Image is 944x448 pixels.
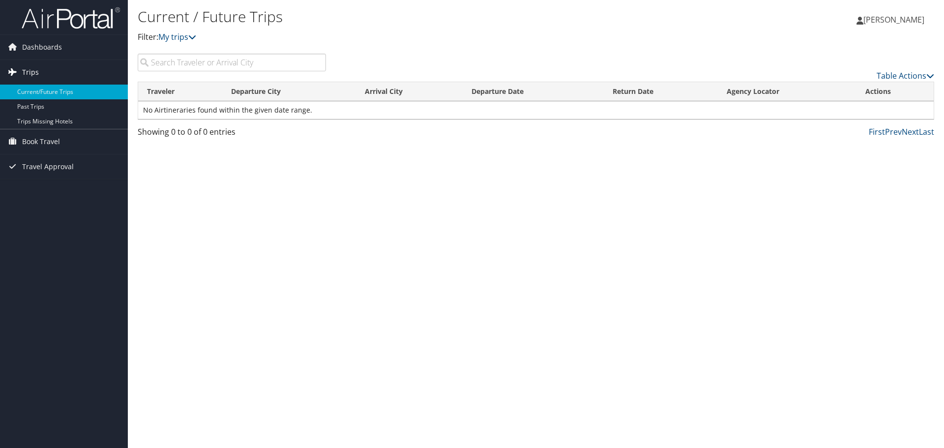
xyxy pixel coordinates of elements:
span: [PERSON_NAME] [863,14,924,25]
input: Search Traveler or Arrival City [138,54,326,71]
th: Departure City: activate to sort column ascending [222,82,356,101]
th: Arrival City: activate to sort column ascending [356,82,463,101]
span: Trips [22,60,39,85]
a: Last [919,126,934,137]
div: Showing 0 to 0 of 0 entries [138,126,326,143]
th: Departure Date: activate to sort column descending [463,82,604,101]
a: [PERSON_NAME] [856,5,934,34]
p: Filter: [138,31,669,44]
a: Next [902,126,919,137]
th: Actions [856,82,934,101]
span: Book Travel [22,129,60,154]
a: First [869,126,885,137]
a: My trips [158,31,196,42]
span: Travel Approval [22,154,74,179]
td: No Airtineraries found within the given date range. [138,101,934,119]
th: Agency Locator: activate to sort column ascending [718,82,856,101]
h1: Current / Future Trips [138,6,669,27]
span: Dashboards [22,35,62,60]
a: Prev [885,126,902,137]
a: Table Actions [877,70,934,81]
th: Traveler: activate to sort column ascending [138,82,222,101]
th: Return Date: activate to sort column ascending [604,82,718,101]
img: airportal-logo.png [22,6,120,30]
